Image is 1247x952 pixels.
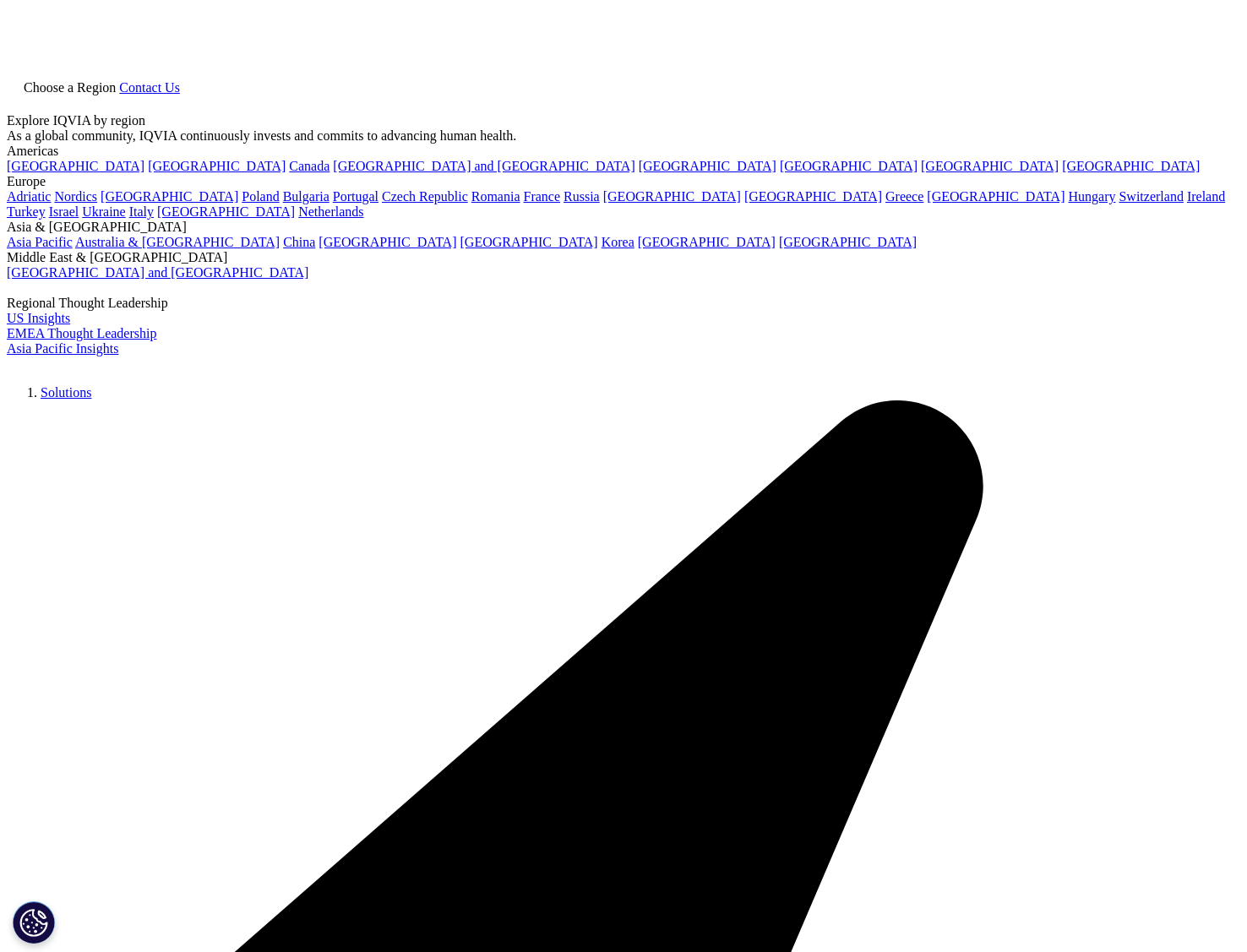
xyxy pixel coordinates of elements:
a: Greece [885,189,923,204]
a: Ireland [1187,189,1225,204]
a: Australia & [GEOGRAPHIC_DATA] [75,235,280,249]
a: Ukraine [82,204,126,219]
span: Choose a Region [24,80,116,95]
a: [GEOGRAPHIC_DATA] [148,159,286,173]
a: Solutions [41,385,91,400]
a: [GEOGRAPHIC_DATA] [638,235,776,249]
a: [GEOGRAPHIC_DATA] [319,235,456,249]
div: Asia & [GEOGRAPHIC_DATA] [7,220,1240,235]
button: Cookies Settings [13,901,55,944]
a: [GEOGRAPHIC_DATA] [921,159,1059,173]
a: [GEOGRAPHIC_DATA] [639,159,776,173]
a: Korea [602,235,634,249]
div: Regional Thought Leadership [7,296,1240,311]
a: [GEOGRAPHIC_DATA] [460,235,598,249]
a: [GEOGRAPHIC_DATA] [7,159,144,173]
a: Asia Pacific [7,235,73,249]
a: Romania [471,189,520,204]
a: Switzerland [1119,189,1183,204]
a: Poland [242,189,279,204]
div: Middle East & [GEOGRAPHIC_DATA] [7,250,1240,265]
a: Israel [49,204,79,219]
a: [GEOGRAPHIC_DATA] and [GEOGRAPHIC_DATA] [333,159,634,173]
a: [GEOGRAPHIC_DATA] [780,159,918,173]
div: Europe [7,174,1240,189]
a: [GEOGRAPHIC_DATA] [603,189,741,204]
a: [GEOGRAPHIC_DATA] and [GEOGRAPHIC_DATA] [7,265,308,280]
a: [GEOGRAPHIC_DATA] [927,189,1065,204]
div: As a global community, IQVIA continuously invests and commits to advancing human health. [7,128,1240,144]
a: [GEOGRAPHIC_DATA] [779,235,917,249]
a: [GEOGRAPHIC_DATA] [1062,159,1200,173]
a: Bulgaria [283,189,329,204]
a: Canada [289,159,329,173]
a: EMEA Thought Leadership [7,326,156,340]
a: France [524,189,561,204]
a: US Insights [7,311,70,325]
a: Hungary [1068,189,1115,204]
a: [GEOGRAPHIC_DATA] [744,189,882,204]
a: Portugal [333,189,378,204]
a: Czech Republic [382,189,468,204]
a: Russia [564,189,600,204]
a: Adriatic [7,189,51,204]
a: Asia Pacific Insights [7,341,118,356]
a: [GEOGRAPHIC_DATA] [101,189,238,204]
div: Americas [7,144,1240,159]
a: Contact Us [119,80,180,95]
a: Italy [129,204,154,219]
div: Explore IQVIA by region [7,113,1240,128]
a: Netherlands [298,204,363,219]
a: Nordics [54,189,97,204]
a: Turkey [7,204,46,219]
a: China [283,235,315,249]
a: [GEOGRAPHIC_DATA] [157,204,295,219]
